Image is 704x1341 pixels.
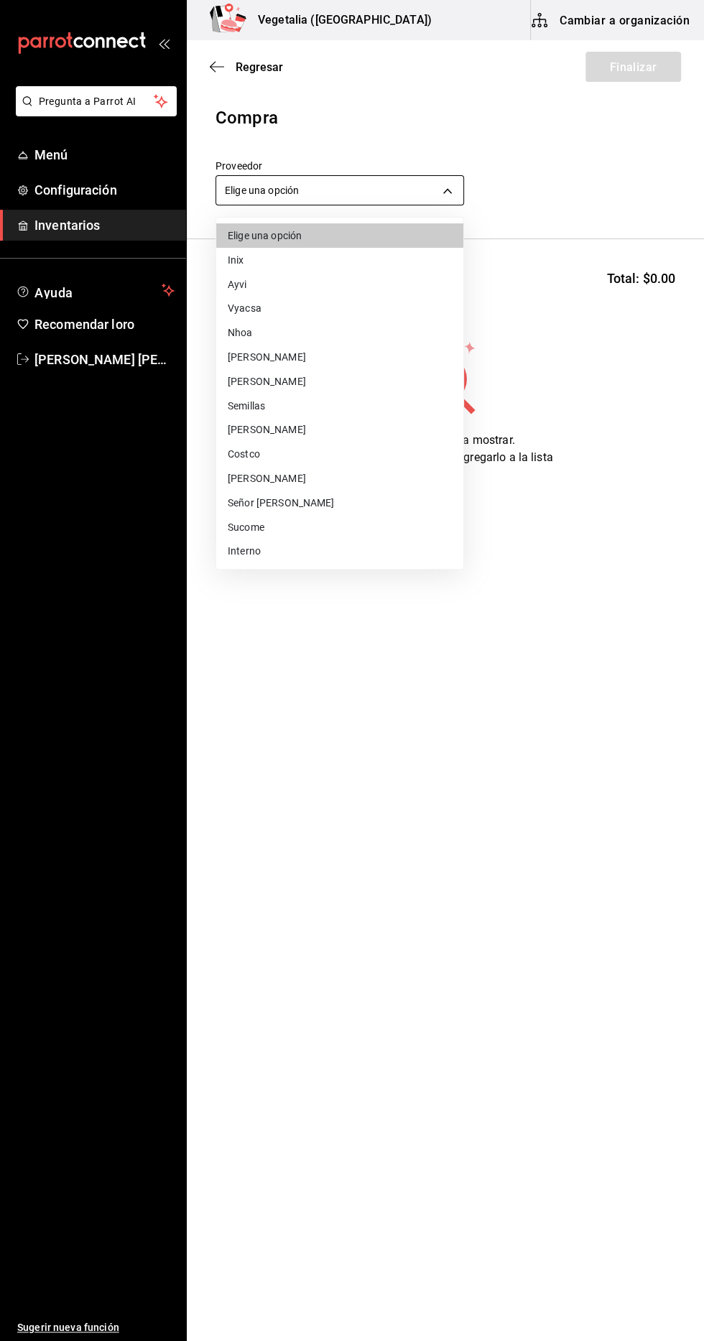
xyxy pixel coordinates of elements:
[228,278,247,289] font: Ayvi
[228,448,260,460] font: Costco
[228,399,265,411] font: Semillas
[228,302,261,314] font: Vyacsa
[228,521,264,532] font: Sucome
[228,473,306,484] font: [PERSON_NAME]
[228,545,261,557] font: Interno
[228,497,335,509] font: Señor [PERSON_NAME]
[228,376,306,387] font: [PERSON_NAME]
[228,327,253,338] font: Nhoa
[228,230,302,241] font: Elige una opción
[228,254,244,266] font: Inix
[228,351,306,363] font: [PERSON_NAME]
[228,424,306,435] font: [PERSON_NAME]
